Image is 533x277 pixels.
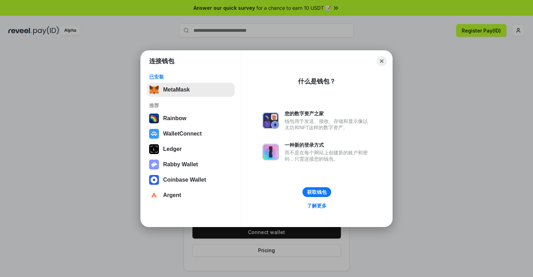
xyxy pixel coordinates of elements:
img: svg+xml,%3Csvg%20xmlns%3D%22http%3A%2F%2Fwww.w3.org%2F2000%2Fsvg%22%20fill%3D%22none%22%20viewBox... [262,144,279,160]
img: svg+xml,%3Csvg%20width%3D%2228%22%20height%3D%2228%22%20viewBox%3D%220%200%2028%2028%22%20fill%3D... [149,190,159,200]
div: Argent [163,192,181,198]
h1: 连接钱包 [149,57,174,65]
button: Close [377,56,387,66]
div: 什么是钱包？ [298,77,336,86]
div: Ledger [163,146,182,152]
div: 您的数字资产之家 [285,110,371,117]
img: svg+xml,%3Csvg%20xmlns%3D%22http%3A%2F%2Fwww.w3.org%2F2000%2Fsvg%22%20fill%3D%22none%22%20viewBox... [262,112,279,129]
div: 推荐 [149,102,233,109]
div: 已安装 [149,74,233,80]
img: svg+xml,%3Csvg%20fill%3D%22none%22%20height%3D%2233%22%20viewBox%3D%220%200%2035%2033%22%20width%... [149,85,159,95]
div: MetaMask [163,87,190,93]
button: Coinbase Wallet [147,173,235,187]
div: 钱包用于发送、接收、存储和显示像以太坊和NFT这样的数字资产。 [285,118,371,131]
img: svg+xml,%3Csvg%20width%3D%2228%22%20height%3D%2228%22%20viewBox%3D%220%200%2028%2028%22%20fill%3D... [149,129,159,139]
div: 而不是在每个网站上创建新的账户和密码，只需连接您的钱包。 [285,150,371,162]
button: Rabby Wallet [147,158,235,172]
div: 获取钱包 [307,189,327,195]
button: WalletConnect [147,127,235,141]
a: 了解更多 [303,201,331,210]
button: MetaMask [147,83,235,97]
button: Ledger [147,142,235,156]
button: Argent [147,188,235,202]
button: 获取钱包 [302,187,331,197]
img: svg+xml,%3Csvg%20xmlns%3D%22http%3A%2F%2Fwww.w3.org%2F2000%2Fsvg%22%20width%3D%2228%22%20height%3... [149,144,159,154]
img: svg+xml,%3Csvg%20width%3D%2228%22%20height%3D%2228%22%20viewBox%3D%220%200%2028%2028%22%20fill%3D... [149,175,159,185]
div: WalletConnect [163,131,202,137]
button: Rainbow [147,111,235,125]
img: svg+xml,%3Csvg%20width%3D%22120%22%20height%3D%22120%22%20viewBox%3D%220%200%20120%20120%22%20fil... [149,114,159,123]
div: Rabby Wallet [163,161,198,168]
img: svg+xml,%3Csvg%20xmlns%3D%22http%3A%2F%2Fwww.w3.org%2F2000%2Fsvg%22%20fill%3D%22none%22%20viewBox... [149,160,159,169]
div: Rainbow [163,115,187,122]
div: 一种新的登录方式 [285,142,371,148]
div: 了解更多 [307,203,327,209]
div: Coinbase Wallet [163,177,206,183]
